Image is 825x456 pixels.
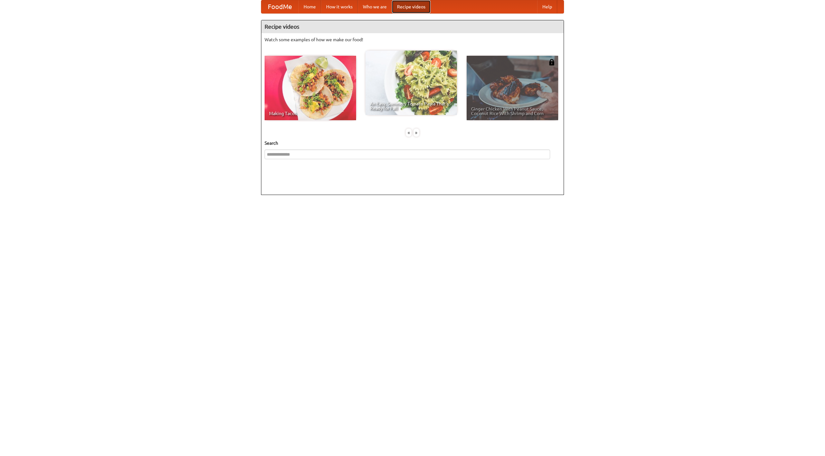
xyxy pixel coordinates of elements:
a: How it works [321,0,358,13]
span: An Easy, Summery Tomato Pasta That's Ready for Fall [370,102,452,111]
a: An Easy, Summery Tomato Pasta That's Ready for Fall [365,51,457,115]
a: Home [298,0,321,13]
a: Recipe videos [392,0,431,13]
a: FoodMe [261,0,298,13]
div: « [406,129,412,137]
h5: Search [265,140,560,146]
h4: Recipe videos [261,20,564,33]
p: Watch some examples of how we make our food! [265,36,560,43]
a: Who we are [358,0,392,13]
a: Help [537,0,557,13]
div: » [413,129,419,137]
a: Making Tacos [265,56,356,120]
img: 483408.png [548,59,555,65]
span: Making Tacos [269,111,352,116]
